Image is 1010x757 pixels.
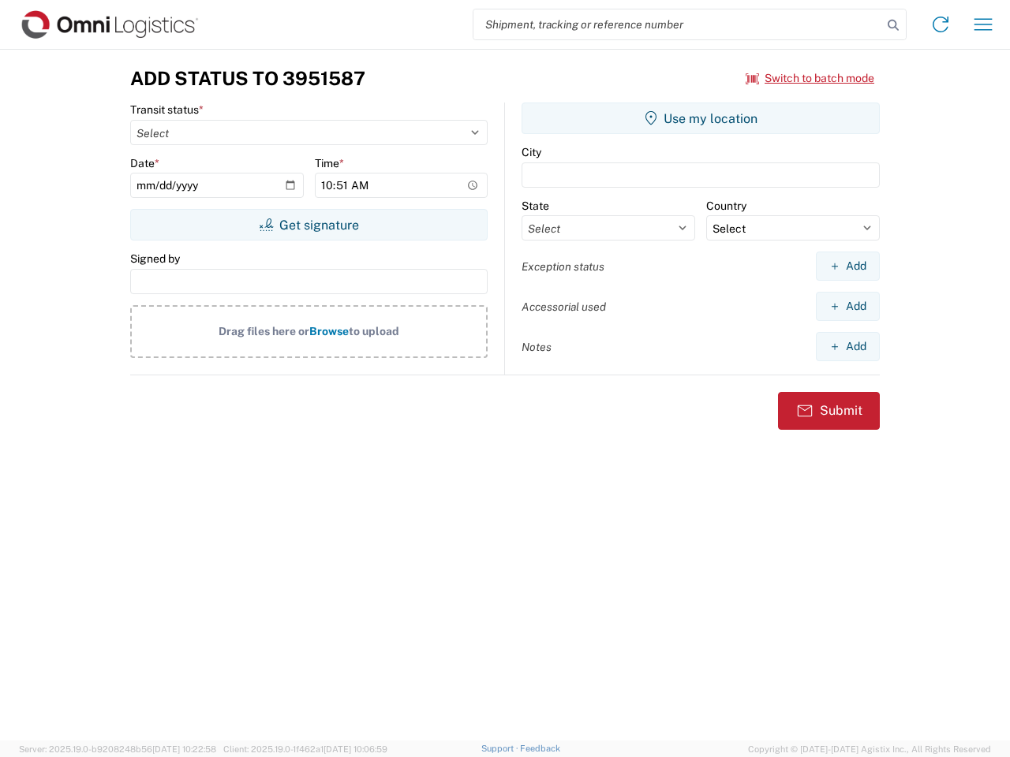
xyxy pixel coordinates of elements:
[130,252,180,266] label: Signed by
[324,744,387,754] span: [DATE] 10:06:59
[522,199,549,213] label: State
[473,9,882,39] input: Shipment, tracking or reference number
[19,744,216,754] span: Server: 2025.19.0-b9208248b56
[223,744,387,754] span: Client: 2025.19.0-1f462a1
[522,103,880,134] button: Use my location
[152,744,216,754] span: [DATE] 10:22:58
[520,744,560,753] a: Feedback
[130,156,159,170] label: Date
[816,292,880,321] button: Add
[816,252,880,281] button: Add
[706,199,746,213] label: Country
[746,65,874,91] button: Switch to batch mode
[130,67,365,90] h3: Add Status to 3951587
[130,103,204,117] label: Transit status
[522,300,606,314] label: Accessorial used
[309,325,349,337] span: Browse
[349,325,399,337] span: to upload
[130,209,488,241] button: Get signature
[481,744,521,753] a: Support
[778,392,880,430] button: Submit
[522,259,604,274] label: Exception status
[315,156,344,170] label: Time
[748,742,991,756] span: Copyright © [DATE]-[DATE] Agistix Inc., All Rights Reserved
[522,145,541,159] label: City
[219,325,309,337] span: Drag files here or
[816,332,880,361] button: Add
[522,340,552,354] label: Notes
